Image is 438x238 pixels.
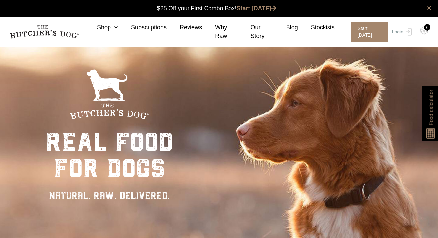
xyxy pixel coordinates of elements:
a: Stockists [298,23,335,32]
span: Food calculator [427,90,435,125]
div: real food for dogs [46,129,173,182]
a: Start [DATE] [345,22,390,42]
div: 0 [424,24,430,31]
a: Why Raw [202,23,237,41]
a: Login [390,22,412,42]
img: TBD_Cart-Empty.png [420,26,428,35]
span: Start [DATE] [351,22,388,42]
a: Blog [273,23,298,32]
a: Reviews [167,23,202,32]
a: Our Story [237,23,273,41]
a: Start [DATE] [237,5,277,11]
a: Subscriptions [118,23,167,32]
div: NATURAL. RAW. DELIVERED. [46,188,173,203]
a: Shop [84,23,118,32]
a: close [427,4,431,12]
